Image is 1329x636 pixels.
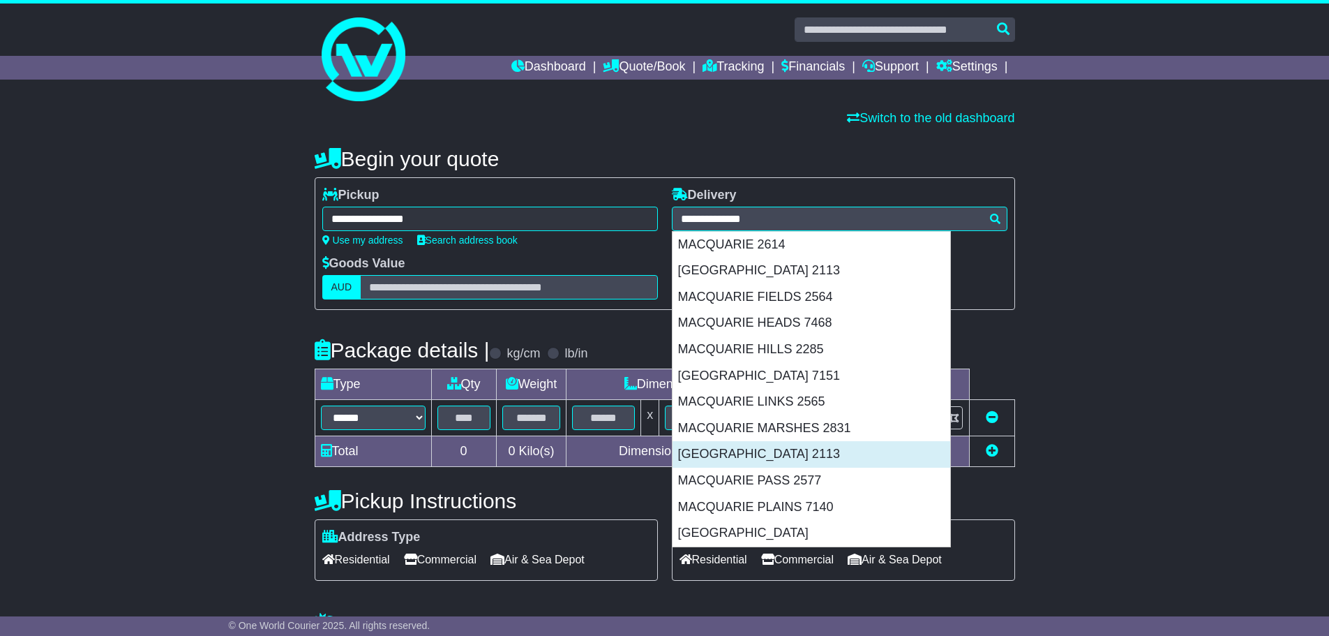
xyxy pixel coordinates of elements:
div: MACQUARIE MARSHES 2831 [673,415,950,442]
a: Dashboard [511,56,586,80]
td: Dimensions in Centimetre(s) [566,436,826,467]
h4: Begin your quote [315,147,1015,170]
div: [GEOGRAPHIC_DATA] [673,520,950,547]
div: [GEOGRAPHIC_DATA] 7151 [673,363,950,390]
a: Tracking [703,56,764,80]
label: AUD [322,275,361,299]
td: Kilo(s) [496,436,566,467]
a: Support [862,56,919,80]
td: Type [315,369,431,400]
a: Add new item [986,444,998,458]
td: Qty [431,369,496,400]
div: MACQUARIE LINKS 2565 [673,389,950,415]
h4: Warranty & Insurance [315,612,1015,635]
a: Financials [781,56,845,80]
a: Remove this item [986,411,998,424]
span: Air & Sea Depot [848,549,942,570]
span: Commercial [404,549,476,570]
label: kg/cm [506,346,540,362]
span: Commercial [761,549,834,570]
span: Residential [679,549,747,570]
div: MACQUARIE 2614 [673,232,950,258]
label: Delivery [672,188,737,203]
a: Quote/Book [603,56,685,80]
a: Search address book [417,235,518,246]
span: Air & Sea Depot [490,549,585,570]
label: Pickup [322,188,380,203]
a: Settings [936,56,998,80]
h4: Pickup Instructions [315,489,658,512]
span: Residential [322,549,390,570]
div: MACQUARIE FIELDS 2564 [673,284,950,311]
div: MACQUARIE HEADS 7468 [673,310,950,337]
td: x [641,400,659,436]
td: Weight [496,369,566,400]
div: MACQUARIE PLAINS 7140 [673,494,950,521]
div: [GEOGRAPHIC_DATA] 2113 [673,441,950,468]
td: Dimensions (L x W x H) [566,369,826,400]
td: Total [315,436,431,467]
div: [GEOGRAPHIC_DATA] 2113 [673,258,950,284]
typeahead: Please provide city [672,207,1007,231]
a: Use my address [322,235,403,246]
h4: Package details | [315,339,490,362]
label: lb/in [564,346,587,362]
label: Goods Value [322,256,405,272]
td: 0 [431,436,496,467]
span: © One World Courier 2025. All rights reserved. [229,620,430,631]
div: MACQUARIE PASS 2577 [673,468,950,494]
div: MACQUARIE HILLS 2285 [673,337,950,363]
span: 0 [508,444,515,458]
label: Address Type [322,530,421,545]
a: Switch to the old dashboard [847,111,1014,125]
